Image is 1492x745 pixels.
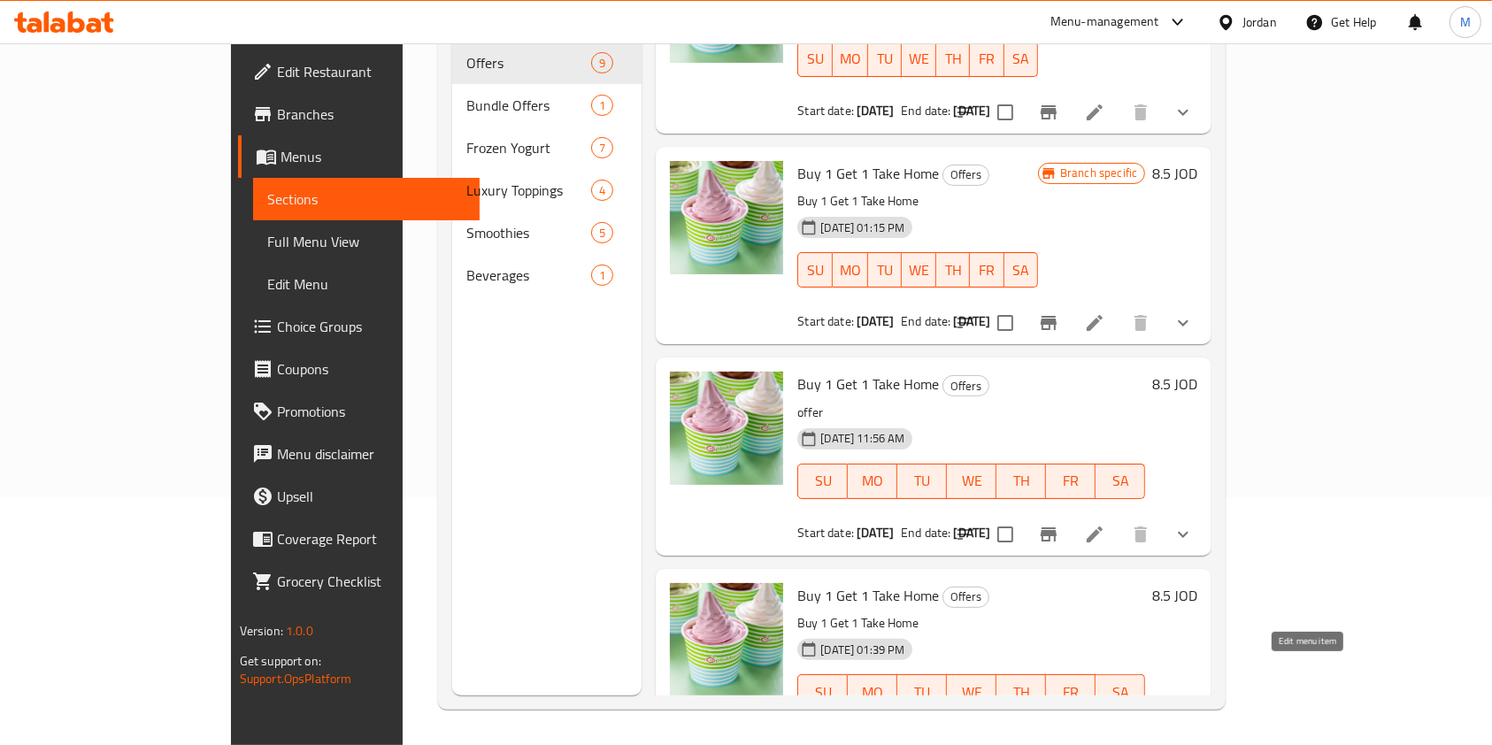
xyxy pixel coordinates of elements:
button: TU [897,464,947,499]
button: delete [1119,91,1162,134]
p: Buy 1 Get 1 Take Home [797,612,1145,634]
span: 1.0.0 [286,619,313,642]
a: Promotions [238,390,481,433]
a: Choice Groups [238,305,481,348]
span: 7 [592,140,612,157]
span: Select to update [987,94,1024,131]
b: [DATE] [857,521,894,544]
h6: 8.5 JOD [1152,161,1197,186]
button: TH [996,464,1046,499]
span: WE [909,46,929,72]
span: FR [977,46,996,72]
button: MO [848,464,897,499]
button: Branch-specific-item [1027,302,1070,344]
span: TU [875,46,895,72]
div: Offers [942,587,989,608]
span: SU [805,468,841,494]
button: sort-choices [944,513,987,556]
img: Buy 1 Get 1 Take Home [670,583,783,696]
span: Start date: [797,310,854,333]
div: Offers [942,375,989,396]
nav: Menu sections [452,35,642,303]
a: Menus [238,135,481,178]
span: 1 [592,97,612,114]
button: FR [1046,674,1096,710]
span: Offers [943,165,988,185]
button: show more [1162,513,1204,556]
span: Grocery Checklist [277,571,466,592]
button: TU [868,42,902,77]
div: items [591,95,613,116]
span: Get support on: [240,649,321,672]
span: SA [1011,257,1031,283]
div: Bundle Offers1 [452,84,642,127]
span: TH [1004,468,1039,494]
span: Version: [240,619,283,642]
a: Edit menu item [1084,312,1105,334]
div: Smoothies5 [452,211,642,254]
a: Upsell [238,475,481,518]
div: items [591,222,613,243]
button: Branch-specific-item [1027,91,1070,134]
span: End date: [901,521,950,544]
a: Sections [253,178,481,220]
button: sort-choices [944,91,987,134]
button: WE [947,674,996,710]
span: Offers [466,52,591,73]
a: Edit Restaurant [238,50,481,93]
div: items [591,137,613,158]
span: Edit Restaurant [277,61,466,82]
span: Start date: [797,99,854,122]
span: Offers [943,376,988,396]
span: MO [855,468,890,494]
span: Buy 1 Get 1 Take Home [797,582,939,609]
b: [DATE] [857,310,894,333]
button: TH [936,252,970,288]
button: Branch-specific-item [1027,513,1070,556]
span: 1 [592,267,612,284]
button: TU [868,252,902,288]
button: FR [1046,464,1096,499]
p: Buy 1 Get 1 Take Home [797,190,1038,212]
span: TH [1004,680,1039,705]
a: Support.OpsPlatform [240,667,352,690]
p: offer [797,402,1145,424]
a: Edit Menu [253,263,481,305]
span: Beverages [466,265,591,286]
button: SA [1096,464,1145,499]
a: Coupons [238,348,481,390]
span: TU [904,680,940,705]
a: Menu disclaimer [238,433,481,475]
span: Luxury Toppings [466,180,591,201]
div: items [591,180,613,201]
a: Coverage Report [238,518,481,560]
div: Menu-management [1050,12,1159,33]
button: WE [902,42,936,77]
span: FR [977,257,996,283]
span: MO [840,257,861,283]
span: SU [805,46,825,72]
div: Frozen Yogurt [466,137,591,158]
button: SA [1096,674,1145,710]
div: Frozen Yogurt7 [452,127,642,169]
button: show more [1162,302,1204,344]
span: WE [909,257,929,283]
button: delete [1119,513,1162,556]
span: Bundle Offers [466,95,591,116]
svg: Show Choices [1173,524,1194,545]
span: Sections [267,188,466,210]
div: Jordan [1242,12,1277,32]
span: Smoothies [466,222,591,243]
img: Buy 1 Get 1 Take Home [670,372,783,485]
span: End date: [901,310,950,333]
span: Buy 1 Get 1 Take Home [797,371,939,397]
button: MO [833,42,868,77]
span: Start date: [797,521,854,544]
span: SA [1103,468,1138,494]
span: TH [943,46,963,72]
span: [DATE] 11:56 AM [813,430,911,447]
span: Select to update [987,516,1024,553]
